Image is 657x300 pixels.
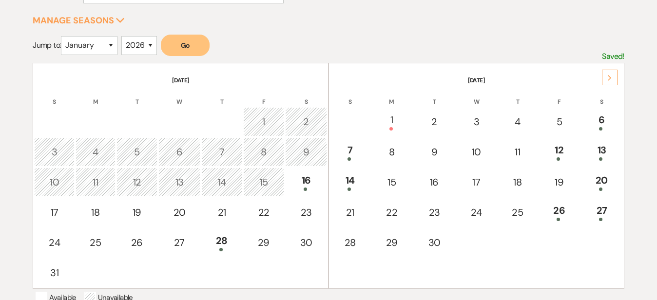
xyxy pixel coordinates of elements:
div: 24 [462,205,491,220]
div: 23 [290,205,322,220]
th: [DATE] [330,64,623,85]
div: 10 [462,145,491,159]
div: 12 [544,143,574,161]
div: 30 [290,235,322,250]
div: 17 [39,205,69,220]
div: 18 [81,205,110,220]
th: S [285,86,327,106]
div: 8 [377,145,407,159]
div: 21 [335,205,365,220]
div: 14 [207,175,237,189]
th: T [116,86,157,106]
div: 25 [81,235,110,250]
th: [DATE] [34,64,327,85]
div: 1 [377,112,407,131]
div: 30 [419,235,450,250]
div: 9 [419,145,450,159]
div: 11 [503,145,533,159]
div: 7 [207,145,237,159]
div: 24 [39,235,69,250]
div: 6 [164,145,195,159]
div: 20 [164,205,195,220]
div: 28 [207,233,237,251]
div: 27 [164,235,195,250]
th: S [330,86,370,106]
th: M [76,86,116,106]
div: 14 [335,173,365,191]
div: 22 [377,205,407,220]
th: W [158,86,200,106]
div: 2 [419,114,450,129]
div: 20 [586,173,617,191]
div: 10 [39,175,69,189]
div: 16 [419,175,450,189]
th: S [34,86,74,106]
div: 13 [164,175,195,189]
div: 27 [586,203,617,221]
div: 22 [249,205,279,220]
th: T [201,86,242,106]
div: 15 [249,175,279,189]
div: 8 [249,145,279,159]
button: Manage Seasons [33,16,125,25]
div: 11 [81,175,110,189]
div: 1 [249,114,279,129]
div: 16 [290,173,322,191]
div: 3 [462,114,491,129]
div: 26 [122,235,152,250]
div: 4 [503,114,533,129]
th: T [413,86,455,106]
div: 5 [544,114,574,129]
div: 28 [335,235,365,250]
th: S [580,86,622,106]
th: F [539,86,580,106]
button: Go [161,35,210,56]
th: T [498,86,538,106]
span: Jump to: [33,40,61,50]
th: W [456,86,497,106]
div: 17 [462,175,491,189]
div: 26 [544,203,574,221]
div: 23 [419,205,450,220]
div: 29 [377,235,407,250]
div: 18 [503,175,533,189]
div: 6 [586,112,617,131]
div: 12 [122,175,152,189]
div: 4 [81,145,110,159]
div: 7 [335,143,365,161]
div: 15 [377,175,407,189]
div: 25 [503,205,533,220]
th: F [243,86,284,106]
th: M [371,86,412,106]
div: 5 [122,145,152,159]
div: 19 [544,175,574,189]
div: 2 [290,114,322,129]
div: 31 [39,265,69,280]
div: 3 [39,145,69,159]
p: Saved! [602,50,624,63]
div: 29 [249,235,279,250]
div: 19 [122,205,152,220]
div: 13 [586,143,617,161]
div: 21 [207,205,237,220]
div: 9 [290,145,322,159]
